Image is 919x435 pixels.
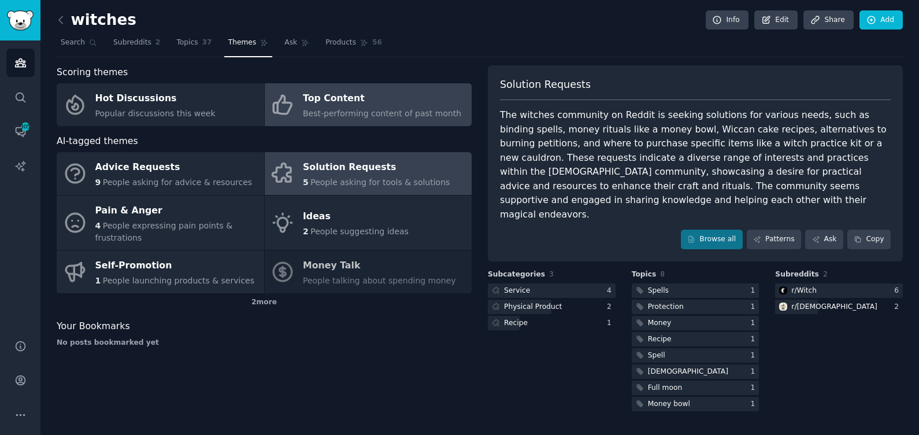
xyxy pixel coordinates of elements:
a: Products56 [321,34,386,57]
div: 6 [894,286,903,296]
span: Products [325,38,356,48]
a: Pain & Anger4People expressing pain points & frustrations [57,196,264,250]
div: 1 [751,286,759,296]
div: Protection [648,302,684,312]
a: Self-Promotion1People launching products & services [57,250,264,293]
div: r/ Witch [791,286,817,296]
a: Spell1 [632,348,759,363]
a: Subreddits2 [109,34,164,57]
div: 1 [751,383,759,393]
a: Full moon1 [632,381,759,395]
span: 2 [155,38,161,48]
a: Search [57,34,101,57]
span: 4 [95,221,101,230]
div: 4 [607,286,616,296]
img: Witch [779,286,787,294]
a: Spells1 [632,283,759,298]
a: Physical Product2 [488,300,616,314]
a: Themes [224,34,273,57]
span: Ask [284,38,297,48]
span: People launching products & services [103,276,254,285]
a: Solution Requests5People asking for tools & solutions [265,152,472,195]
a: Ideas2People suggesting ideas [265,196,472,250]
span: AI-tagged themes [57,134,138,149]
img: witchcraft [779,303,787,311]
a: 305 [6,117,35,146]
div: Money [648,318,672,329]
span: Best-performing content of past month [303,109,461,118]
a: Topics37 [172,34,216,57]
span: Topics [176,38,198,48]
div: Spell [648,351,665,361]
div: 1 [751,351,759,361]
a: [DEMOGRAPHIC_DATA]1 [632,364,759,379]
span: Your Bookmarks [57,319,130,334]
a: Money bowl1 [632,397,759,411]
a: Recipe1 [488,316,616,330]
span: Subreddits [113,38,151,48]
a: Top ContentBest-performing content of past month [265,83,472,126]
span: Subreddits [775,270,819,280]
div: Service [504,286,530,296]
a: Browse all [681,230,743,249]
a: Share [803,10,853,30]
div: Pain & Anger [95,201,258,220]
div: 1 [751,318,759,329]
div: [DEMOGRAPHIC_DATA] [648,367,728,377]
a: witchcraftr/[DEMOGRAPHIC_DATA]2 [775,300,903,314]
div: 1 [751,367,759,377]
button: Copy [847,230,891,249]
div: No posts bookmarked yet [57,338,472,348]
a: Add [859,10,903,30]
span: 2 [303,227,309,236]
a: Recipe1 [632,332,759,346]
a: Protection1 [632,300,759,314]
div: 1 [607,318,616,329]
h2: witches [57,11,136,30]
span: 1 [95,276,101,285]
span: People suggesting ideas [310,227,409,236]
div: Hot Discussions [95,90,216,108]
span: 5 [303,178,309,187]
div: 1 [751,302,759,312]
span: Scoring themes [57,65,128,80]
span: 8 [660,270,665,278]
div: Top Content [303,90,461,108]
div: Solution Requests [303,158,450,177]
div: The witches community on Reddit is seeking solutions for various needs, such as binding spells, m... [500,108,891,222]
span: 2 [823,270,828,278]
a: Ask [805,230,843,249]
a: Edit [754,10,798,30]
a: Advice Requests9People asking for advice & resources [57,152,264,195]
div: Ideas [303,208,409,226]
span: 3 [549,270,554,278]
div: Recipe [504,318,528,329]
a: Info [706,10,748,30]
span: 305 [20,123,31,131]
div: Recipe [648,334,672,345]
span: 56 [372,38,382,48]
div: Self-Promotion [95,257,255,275]
span: Subcategories [488,270,545,280]
div: Advice Requests [95,158,253,177]
span: Themes [228,38,257,48]
div: 1 [751,334,759,345]
a: Witchr/Witch6 [775,283,903,298]
span: Topics [632,270,657,280]
div: Full moon [648,383,683,393]
div: Spells [648,286,669,296]
span: People asking for tools & solutions [310,178,450,187]
a: Money1 [632,316,759,330]
div: 1 [751,399,759,410]
span: 37 [202,38,212,48]
div: r/ [DEMOGRAPHIC_DATA] [791,302,877,312]
div: Money bowl [648,399,690,410]
a: Ask [280,34,313,57]
div: Physical Product [504,302,562,312]
span: 9 [95,178,101,187]
a: Patterns [747,230,801,249]
span: Search [61,38,85,48]
a: Service4 [488,283,616,298]
div: 2 [894,302,903,312]
a: Hot DiscussionsPopular discussions this week [57,83,264,126]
